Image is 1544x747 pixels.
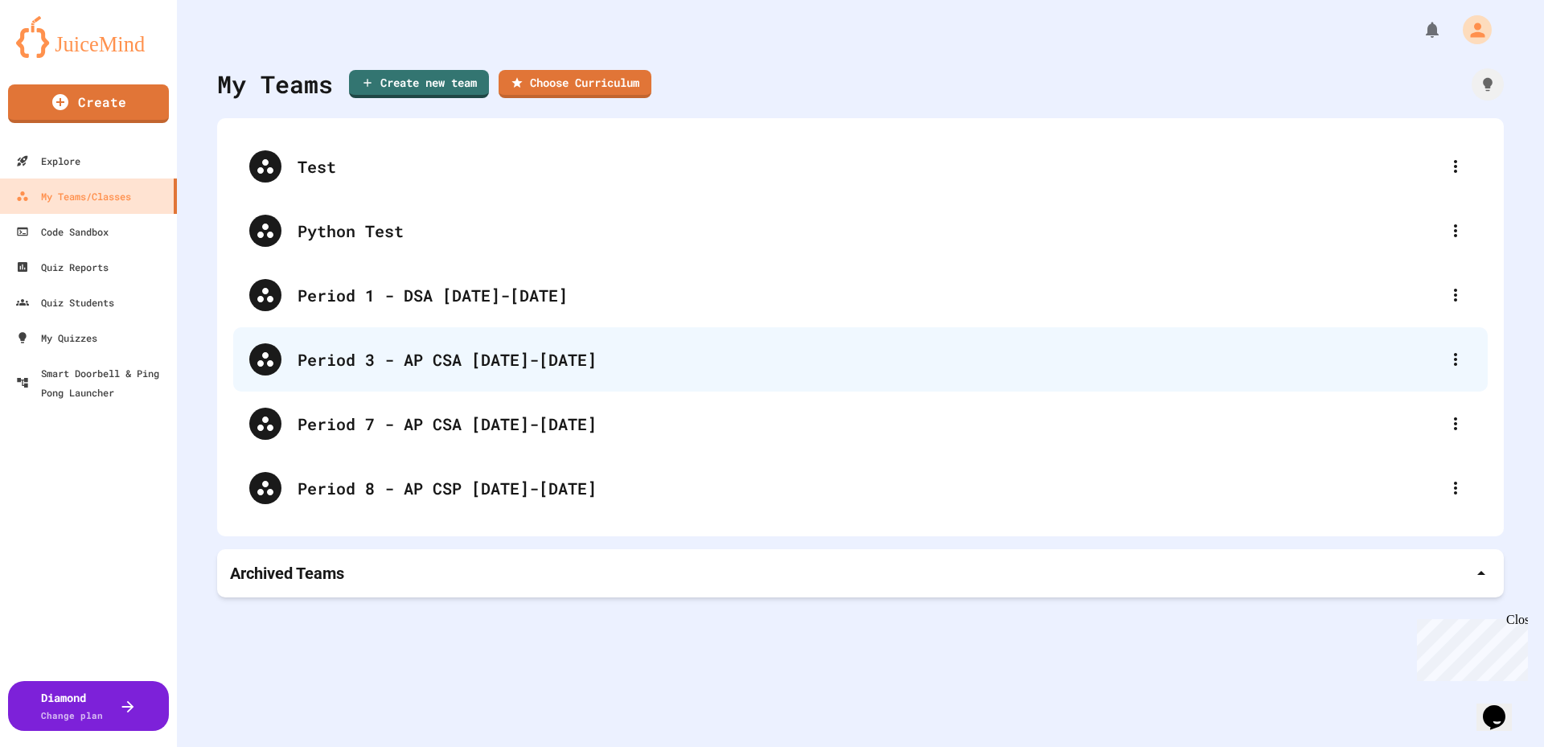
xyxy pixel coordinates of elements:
div: Python Test [298,219,1439,243]
a: Create new team [349,70,489,98]
img: logo-orange.svg [16,16,161,58]
iframe: chat widget [1476,683,1528,731]
div: Period 1 - DSA [DATE]-[DATE] [298,283,1439,307]
div: Period 8 - AP CSP [DATE]-[DATE] [233,456,1488,520]
p: Archived Teams [230,562,344,585]
div: Period 3 - AP CSA [DATE]-[DATE] [233,327,1488,392]
div: Quiz Students [16,293,114,312]
div: Period 3 - AP CSA [DATE]-[DATE] [298,347,1439,371]
a: Create [8,84,169,123]
iframe: chat widget [1411,613,1528,681]
div: My Quizzes [16,328,97,347]
span: Change plan [41,709,103,721]
div: Diamond [41,689,103,723]
div: Period 7 - AP CSA [DATE]-[DATE] [298,412,1439,436]
div: How it works [1472,68,1504,101]
div: Smart Doorbell & Ping Pong Launcher [16,363,170,402]
div: Test [298,154,1439,179]
div: My Teams [217,66,333,102]
div: Explore [16,151,80,170]
div: Python Test [233,199,1488,263]
div: Period 1 - DSA [DATE]-[DATE] [233,263,1488,327]
div: Code Sandbox [16,222,109,241]
button: DiamondChange plan [8,681,169,731]
div: Chat with us now!Close [6,6,111,102]
div: Test [233,134,1488,199]
div: Period 8 - AP CSP [DATE]-[DATE] [298,476,1439,500]
div: Period 7 - AP CSA [DATE]-[DATE] [233,392,1488,456]
div: My Account [1446,11,1496,48]
div: Quiz Reports [16,257,109,277]
a: Choose Curriculum [499,70,651,98]
div: My Notifications [1393,16,1446,43]
div: My Teams/Classes [16,187,131,206]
